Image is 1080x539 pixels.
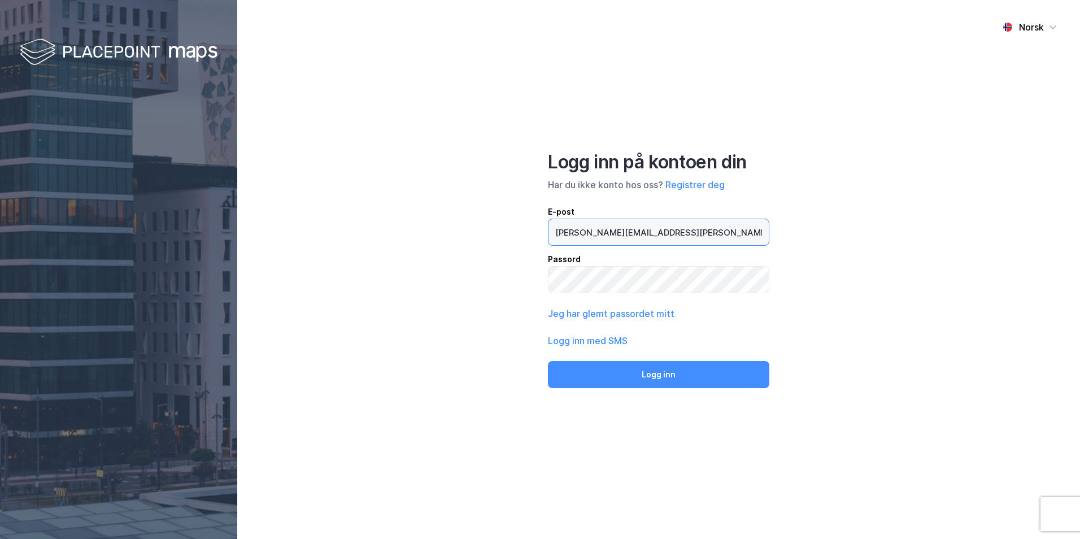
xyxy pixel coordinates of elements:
button: Logg inn [548,361,769,388]
button: Registrer deg [665,178,725,192]
div: Logg inn på kontoen din [548,151,769,173]
div: E-post [548,205,769,219]
button: Logg inn med SMS [548,334,628,347]
div: Har du ikke konto hos oss? [548,178,769,192]
div: Kontrollprogram for chat [1024,485,1080,539]
button: Jeg har glemt passordet mitt [548,307,674,320]
div: Passord [548,253,769,266]
iframe: Chat Widget [1024,485,1080,539]
img: logo-white.f07954bde2210d2a523dddb988cd2aa7.svg [20,36,217,69]
div: Norsk [1019,20,1044,34]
